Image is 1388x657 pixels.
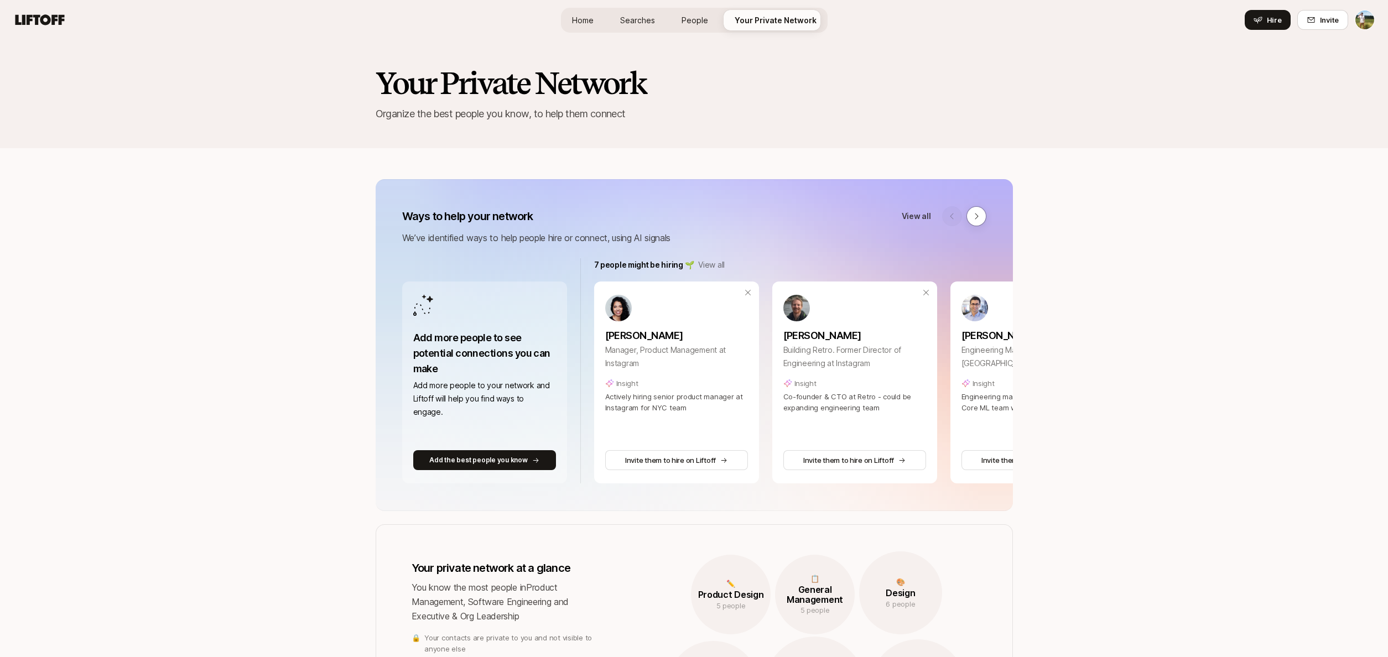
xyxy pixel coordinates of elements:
[605,343,748,370] p: Manager, Product Management at Instagram
[620,14,655,26] span: Searches
[1267,14,1282,25] span: Hire
[783,392,912,412] span: Co-founder & CTO at Retro - could be expanding engineering team
[859,576,942,587] p: 🎨
[859,598,942,609] p: 6 people
[572,14,594,26] span: Home
[961,343,1104,370] p: Engineering Manager at [GEOGRAPHIC_DATA]
[794,378,817,389] p: Insight
[402,208,533,224] p: Ways to help your network
[691,590,771,600] p: Product Design
[726,10,825,30] a: Your Private Network
[673,10,717,30] a: People
[605,450,748,470] button: Invite them to hire on Liftoff
[1320,14,1339,25] span: Invite
[402,231,986,245] p: We’ve identified ways to help people hire or connect, using AI signals
[611,10,664,30] a: Searches
[424,632,599,654] p: Your contacts are private to you and not visible to anyone else
[783,343,926,370] p: Building Retro. Former Director of Engineering at Instagram
[412,560,599,576] p: Your private network at a glance
[735,14,817,26] span: Your Private Network
[783,450,926,470] button: Invite them to hire on Liftoff
[691,578,771,589] p: ✏️
[413,379,556,419] p: Add more people to your network and Liftoff will help you find ways to engage.
[594,258,694,272] p: 7 people might be hiring 🌱
[961,321,1104,343] a: [PERSON_NAME]
[775,573,855,584] p: 📋
[1355,10,1375,30] button: Tyler Kieft
[605,295,632,321] img: 1d9ccc1e_2c03_428d_bd5b_4a476a0d39ad.jpg
[783,295,810,321] img: 66bb2d15_00d2_463c_b4de_cedd959f90b6.jpg
[413,330,556,377] p: Add more people to see potential connections you can make
[1355,11,1374,29] img: Tyler Kieft
[376,66,1013,100] h2: Your Private Network
[412,632,420,643] p: 🔒
[775,585,855,604] p: General Management
[775,604,855,616] p: 5 people
[412,580,599,623] p: You know the most people in Product Management, Software Engineering and Executive & Org Leadership
[961,295,988,321] img: 13b262d6_b9b7_4017_9bb8_b1372c7a381e.jpg
[698,258,725,272] a: View all
[1245,10,1291,30] button: Hire
[429,455,527,465] p: Add the best people you know
[973,378,995,389] p: Insight
[859,588,942,598] p: Design
[376,106,1013,122] p: Organize the best people you know, to help them connect
[902,210,931,223] a: View all
[682,14,708,26] span: People
[563,10,602,30] a: Home
[1297,10,1348,30] button: Invite
[691,600,771,611] p: 5 people
[605,321,748,343] a: [PERSON_NAME]
[605,392,743,412] span: Actively hiring senior product manager at Instagram for NYC team
[961,392,1103,412] span: Engineering manager at Meta leading Ads Core ML team with growth focus
[783,321,926,343] a: [PERSON_NAME]
[961,328,1104,343] p: [PERSON_NAME]
[961,450,1104,470] button: Invite them to hire on Liftoff
[616,378,638,389] p: Insight
[783,328,926,343] p: [PERSON_NAME]
[413,450,556,470] button: Add the best people you know
[605,328,748,343] p: [PERSON_NAME]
